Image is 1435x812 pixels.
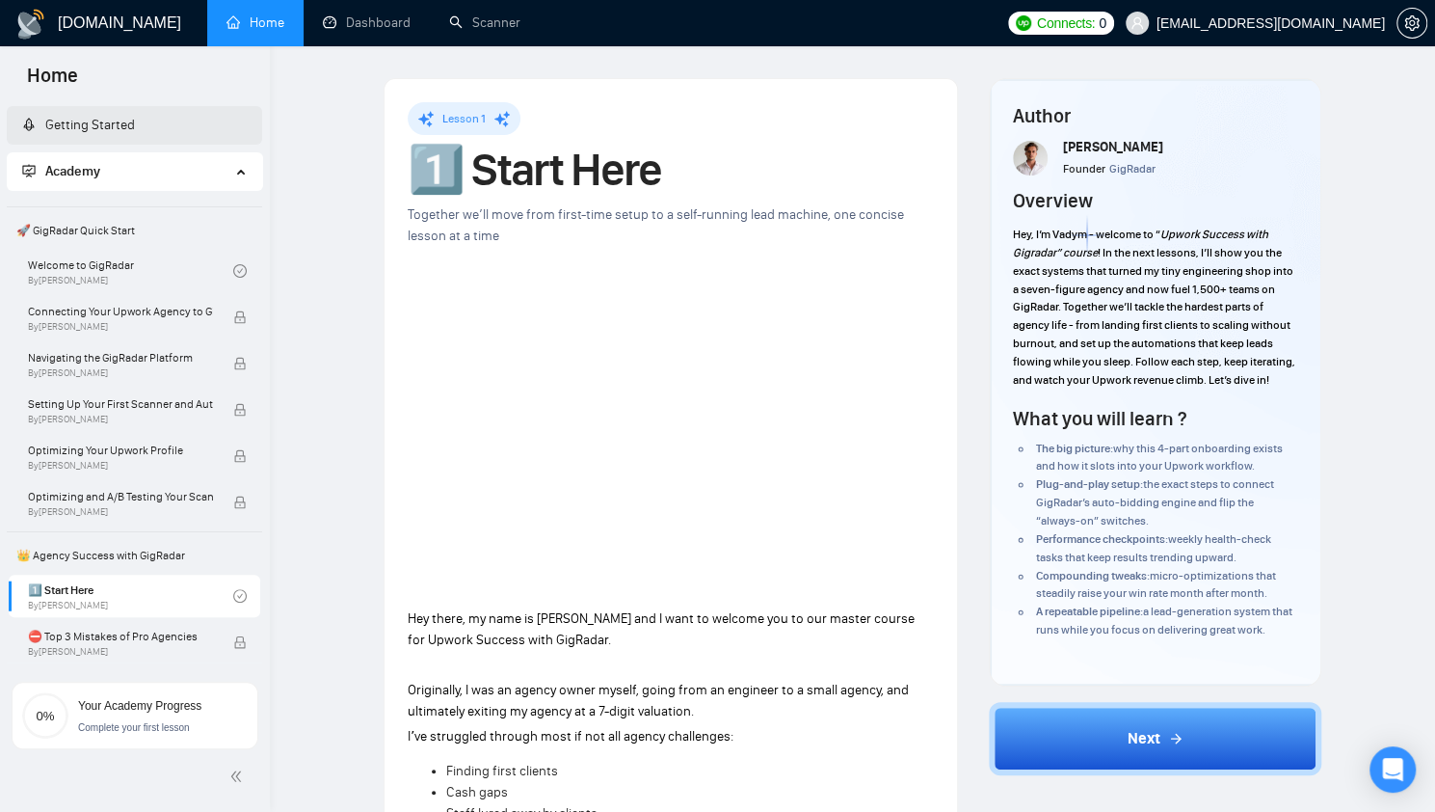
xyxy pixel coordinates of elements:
[1397,15,1426,31] span: setting
[7,106,262,145] li: Getting Started
[1036,477,1143,491] strong: Plug-and-play setup:
[1013,405,1186,432] h4: What you will learn ?
[233,589,247,603] span: check-circle
[28,367,213,379] span: By [PERSON_NAME]
[233,636,247,649] span: lock
[1130,16,1144,30] span: user
[408,682,909,719] span: Originally, I was an agency owner myself, going from an engineer to a small agency, and ultimatel...
[45,163,100,179] span: Academy
[989,702,1321,775] button: Next
[323,14,411,31] a: dashboardDashboard
[9,211,260,250] span: 🚀 GigRadar Quick Start
[1016,15,1031,31] img: upwork-logo.png
[233,496,247,509] span: lock
[226,14,284,31] a: homeHome
[408,610,915,648] span: Hey there, my name is [PERSON_NAME] and I want to welcome you to our master course for Upwork Suc...
[233,357,247,370] span: lock
[1013,228,1268,259] em: Upwork Success with Gigradar” course
[28,394,213,414] span: Setting Up Your First Scanner and Auto-Bidder
[1396,8,1427,39] button: setting
[442,112,486,125] span: Lesson 1
[28,487,213,506] span: Optimizing and A/B Testing Your Scanner for Better Results
[22,163,100,179] span: Academy
[446,763,558,779] span: Finding first clients
[28,460,213,472] span: By [PERSON_NAME]
[1396,15,1427,31] a: setting
[1036,442,1113,455] strong: The big picture:
[1013,187,1093,214] h4: Overview
[28,250,233,292] a: Welcome to GigRadarBy[PERSON_NAME]
[408,728,733,744] span: Iʼve struggled through most if not all agency challenges:
[233,311,247,324] span: lock
[12,62,93,102] span: Home
[1013,228,1160,241] span: Hey, I’m Vadym - welcome to “
[233,449,247,463] span: lock
[28,302,213,321] span: Connecting Your Upwork Agency to GigRadar
[1036,477,1274,528] span: the exact steps to connect GigRadar’s auto-bidding engine and flip the “always-on” switches.
[1036,532,1271,564] span: weekly health-check tasks that keep results trending upward.
[22,117,135,133] a: rocketGetting Started
[28,321,213,333] span: By [PERSON_NAME]
[1063,139,1163,155] span: [PERSON_NAME]
[78,722,190,733] span: Complete your first lesson
[1036,569,1276,601] span: micro-optimizations that steadily raise your win rate month after month.
[1036,605,1143,618] strong: A repeatable pipeline:
[28,348,213,367] span: Navigating the GigRadar Platform
[1036,605,1292,636] span: a lead-generation system that runs while you focus on delivering great work.
[446,784,508,800] span: Cash gaps
[233,403,247,417] span: lock
[233,264,247,278] span: check-circle
[408,206,904,244] span: Together we’ll move from first-time setup to a self-running lead machine, one concise lesson at a...
[1036,442,1283,474] span: why this 4-part onboarding exists and how it slots into your Upwork workflow.
[1369,746,1416,793] div: Open Intercom Messenger
[1128,727,1160,750] span: Next
[449,14,520,31] a: searchScanner
[22,164,36,177] span: fund-projection-screen
[28,646,213,658] span: By [PERSON_NAME]
[229,767,249,786] span: double-left
[1013,102,1297,129] h4: Author
[28,414,213,425] span: By [PERSON_NAME]
[1013,246,1295,387] span: ! In the next lessons, I’ll show you the exact systems that turned my tiny engineering shop into ...
[1037,13,1095,34] span: Connects:
[28,575,233,617] a: 1️⃣ Start HereBy[PERSON_NAME]
[1109,162,1156,176] span: GigRadar
[1063,162,1105,176] span: Founder
[15,9,46,40] img: logo
[1036,532,1168,546] strong: Performance checkpoints:
[28,441,213,460] span: Optimizing Your Upwork Profile
[78,699,201,713] span: Your Academy Progress
[1036,569,1150,582] strong: Compounding tweaks:
[1099,13,1106,34] span: 0
[9,536,260,575] span: 👑 Agency Success with GigRadar
[28,627,213,646] span: ⛔ Top 3 Mistakes of Pro Agencies
[1013,141,1048,176] img: Screenshot+at+Jun+18+10-48-53%E2%80%AFPM.png
[22,709,68,721] span: 0%
[408,149,934,191] h1: 1️⃣ Start Here
[28,506,213,518] span: By [PERSON_NAME]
